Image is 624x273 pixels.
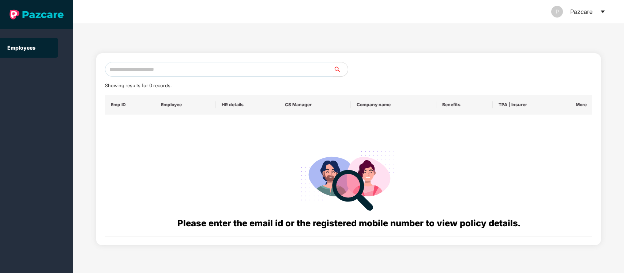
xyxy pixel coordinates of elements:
[436,95,493,115] th: Benefits
[279,95,351,115] th: CS Manager
[105,83,172,88] span: Showing results for 0 records.
[600,9,606,15] span: caret-down
[296,142,401,216] img: svg+xml;base64,PHN2ZyB4bWxucz0iaHR0cDovL3d3dy53My5vcmcvMjAwMC9zdmciIHdpZHRoPSIyODgiIGhlaWdodD0iMj...
[568,95,593,115] th: More
[493,95,568,115] th: TPA | Insurer
[216,95,279,115] th: HR details
[177,218,520,228] span: Please enter the email id or the registered mobile number to view policy details.
[155,95,216,115] th: Employee
[556,6,559,18] span: P
[7,45,35,51] a: Employees
[333,62,348,77] button: search
[333,66,348,72] span: search
[351,95,436,115] th: Company name
[105,95,155,115] th: Emp ID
